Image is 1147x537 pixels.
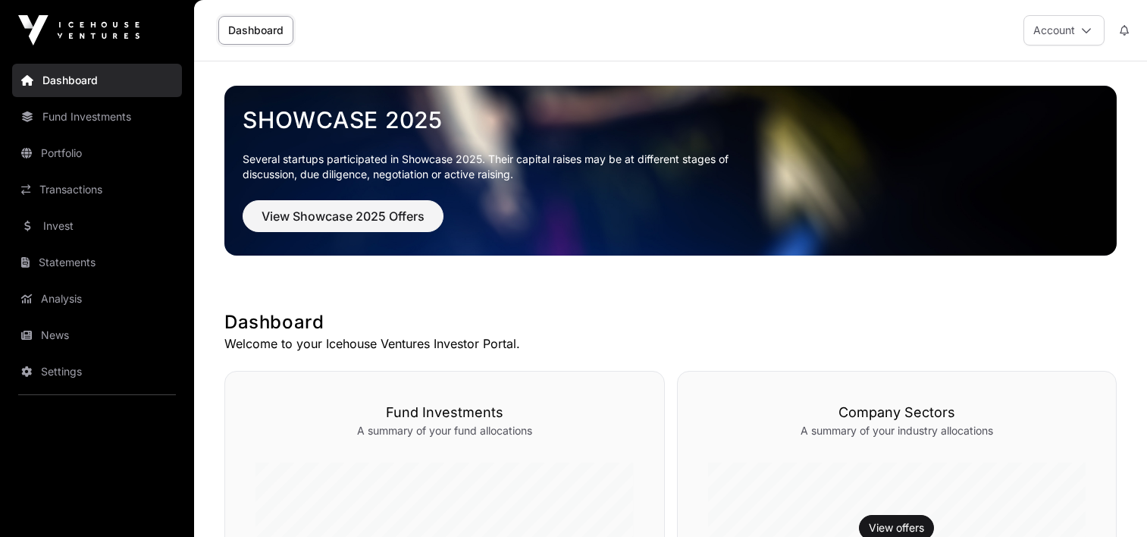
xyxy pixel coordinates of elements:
img: Showcase 2025 [224,86,1117,256]
a: View offers [869,520,924,535]
p: A summary of your industry allocations [708,423,1086,438]
h3: Company Sectors [708,402,1086,423]
a: Settings [12,355,182,388]
a: Analysis [12,282,182,316]
a: Portfolio [12,137,182,170]
p: A summary of your fund allocations [255,423,634,438]
span: View Showcase 2025 Offers [262,207,425,225]
a: Dashboard [218,16,293,45]
img: Icehouse Ventures Logo [18,15,139,46]
p: Several startups participated in Showcase 2025. Their capital raises may be at different stages o... [243,152,752,182]
a: Showcase 2025 [243,106,1098,133]
h1: Dashboard [224,310,1117,334]
a: Statements [12,246,182,279]
iframe: Chat Widget [1071,464,1147,537]
a: Transactions [12,173,182,206]
a: Invest [12,209,182,243]
h3: Fund Investments [255,402,634,423]
p: Welcome to your Icehouse Ventures Investor Portal. [224,334,1117,353]
a: View Showcase 2025 Offers [243,215,443,231]
a: Fund Investments [12,100,182,133]
a: Dashboard [12,64,182,97]
button: View Showcase 2025 Offers [243,200,443,232]
button: Account [1023,15,1105,46]
a: News [12,319,182,352]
